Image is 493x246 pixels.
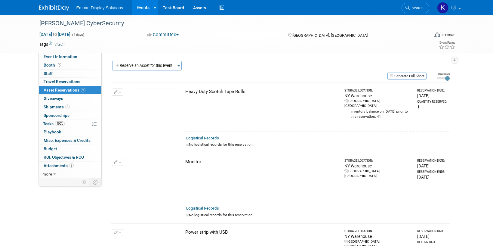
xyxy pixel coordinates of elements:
[44,138,91,143] span: Misc. Expenses & Credits
[417,233,447,239] div: [DATE]
[417,170,447,174] div: Reservation Ends:
[417,100,447,104] div: Quantity Reserved:
[44,54,77,59] span: Event Information
[437,2,448,14] img: Katelyn Hurlock
[387,73,427,79] button: Generate Pull Sheet
[39,53,101,61] a: Event Information
[437,72,450,76] div: Image Size
[44,63,62,67] span: Booth
[39,32,71,37] span: [DATE] [DATE]
[39,103,101,111] a: Shipments4
[344,93,412,99] div: NY Warehouse
[76,5,123,10] span: Empire Display Solutions
[132,89,181,126] img: View Images
[43,121,65,126] span: Tasks
[186,136,219,140] a: Logistical Records
[39,162,101,170] a: Attachments2
[42,172,52,176] span: more
[112,61,176,70] button: Reserve an Asset for this Event
[79,178,89,186] td: Personalize Event Tab Strip
[39,111,101,120] a: Sponsorships
[52,32,58,37] span: to
[417,93,447,99] div: [DATE]
[39,120,101,128] a: Tasks100%
[39,145,101,153] a: Budget
[410,6,424,10] span: Search
[44,88,85,92] span: Asset Reservations
[186,142,447,147] div: No logistical records for this reservation.
[344,169,412,179] div: [GEOGRAPHIC_DATA], [GEOGRAPHIC_DATA]
[44,163,74,168] span: Attachments
[37,18,420,29] div: [PERSON_NAME] CyberSecurity
[292,33,368,38] span: [GEOGRAPHIC_DATA], [GEOGRAPHIC_DATA]
[434,32,440,37] img: Format-Inperson.png
[44,79,80,84] span: Travel Reservations
[39,61,101,69] a: Booth
[39,153,101,161] a: ROI, Objectives & ROO
[39,86,101,94] a: Asset Reservations9
[344,99,412,108] div: [GEOGRAPHIC_DATA], [GEOGRAPHIC_DATA]
[44,146,57,151] span: Budget
[417,104,447,110] div: 1
[44,104,70,109] span: Shipments
[39,128,101,136] a: Playbook
[417,159,447,163] div: Reservation Date:
[39,78,101,86] a: Travel Reservations
[394,31,456,40] div: Event Format
[44,129,61,134] span: Playbook
[132,159,181,196] img: View Images
[417,89,447,93] div: Reservation Date:
[39,5,69,11] img: ExhibitDay
[39,95,101,103] a: Giveaways
[69,163,74,168] span: 2
[344,229,412,233] div: Storage Location:
[39,41,65,47] td: Tags
[186,213,447,218] div: No logistical records for this reservation.
[185,229,339,235] div: Power strip with USB
[39,70,101,78] a: Staff
[44,96,63,101] span: Giveaways
[344,163,412,169] div: NY Warehouse
[185,159,339,165] div: Monitor
[44,71,53,76] span: Staff
[55,42,65,47] a: Edit
[441,33,455,37] div: In-Person
[344,159,412,163] div: Storage Location:
[185,89,339,95] div: Heavy Duty Scotch Tape Rolls
[65,104,70,109] span: 4
[417,163,447,169] div: [DATE]
[344,89,412,93] div: Storage Location:
[344,233,412,239] div: NY Warehouse
[89,178,101,186] td: Toggle Event Tabs
[439,41,455,44] div: Event Rating
[39,170,101,178] a: more
[417,240,447,244] div: Return Date:
[72,33,84,37] span: (4 days)
[39,136,101,145] a: Misc. Expenses & Credits
[417,229,447,233] div: Reservation Date:
[402,3,429,13] a: Search
[57,63,62,67] span: Booth not reserved yet
[344,108,412,119] div: Inventory balance on [DATE] prior to this reservation: 41
[145,32,181,38] button: Committed
[44,155,84,160] span: ROI, Objectives & ROO
[55,121,65,126] span: 100%
[186,206,219,210] a: Logistical Records
[81,88,85,92] span: 9
[44,113,69,118] span: Sponsorships
[417,174,447,180] div: [DATE]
